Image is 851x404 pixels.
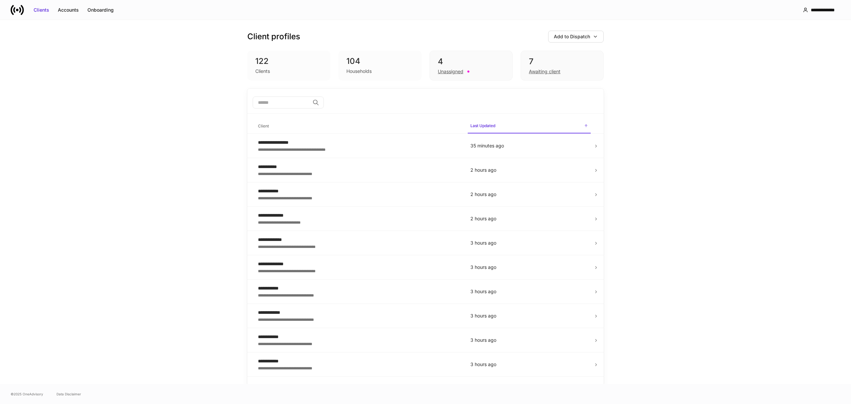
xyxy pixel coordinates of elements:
[29,5,54,15] button: Clients
[470,288,588,295] p: 3 hours ago
[470,337,588,343] p: 3 hours ago
[11,391,43,397] span: © 2025 OneAdvisory
[470,142,588,149] p: 35 minutes ago
[521,51,604,81] div: 7Awaiting client
[255,68,270,75] div: Clients
[470,215,588,222] p: 2 hours ago
[255,56,322,67] div: 122
[429,51,513,81] div: 4Unassigned
[468,119,591,133] span: Last Updated
[470,240,588,246] p: 3 hours ago
[83,5,118,15] button: Onboarding
[58,7,79,13] div: Accounts
[470,122,495,129] h6: Last Updated
[438,68,463,75] div: Unassigned
[438,56,504,67] div: 4
[470,361,588,368] p: 3 hours ago
[34,7,49,13] div: Clients
[529,56,595,67] div: 7
[470,264,588,271] p: 3 hours ago
[470,191,588,198] p: 2 hours ago
[255,119,462,133] span: Client
[554,33,590,40] div: Add to Dispatch
[247,31,300,42] h3: Client profiles
[54,5,83,15] button: Accounts
[258,123,269,129] h6: Client
[548,31,604,43] button: Add to Dispatch
[470,312,588,319] p: 3 hours ago
[87,7,114,13] div: Onboarding
[346,56,414,67] div: 104
[346,68,372,75] div: Households
[529,68,560,75] div: Awaiting client
[470,167,588,173] p: 2 hours ago
[57,391,81,397] a: Data Disclaimer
